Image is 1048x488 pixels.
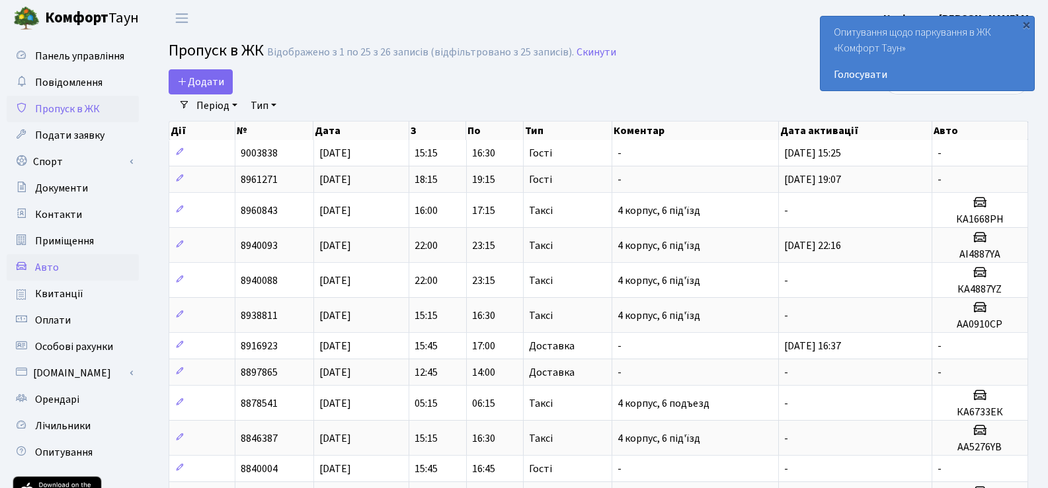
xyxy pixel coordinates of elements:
[313,122,409,140] th: Дата
[7,307,139,333] a: Оплати
[577,46,616,59] a: Скинути
[319,203,351,218] span: [DATE]
[415,238,438,253] span: 22:00
[472,203,495,218] span: 17:15
[35,207,82,222] span: Контакти
[932,122,1028,140] th: Авто
[319,308,351,323] span: [DATE]
[165,7,198,29] button: Переключити навігацію
[7,96,139,122] a: Пропуск в ЖК
[524,122,612,140] th: Тип
[618,462,622,476] span: -
[529,433,553,444] span: Таксі
[319,462,351,476] span: [DATE]
[472,238,495,253] span: 23:15
[938,365,942,380] span: -
[472,339,495,353] span: 17:00
[7,360,139,386] a: [DOMAIN_NAME]
[883,11,1032,26] b: Калітенко [PERSON_NAME] М.
[415,203,438,218] span: 16:00
[415,172,438,187] span: 18:15
[472,273,495,288] span: 23:15
[241,365,278,380] span: 8897865
[35,287,83,301] span: Квитанції
[529,310,553,321] span: Таксі
[7,201,139,228] a: Контакти
[472,431,495,446] span: 16:30
[529,398,553,409] span: Таксі
[169,69,233,94] a: Додати
[472,365,495,380] span: 14:00
[241,462,278,476] span: 8840004
[7,175,139,201] a: Документи
[415,462,438,476] span: 15:45
[169,122,235,140] th: Дії
[618,365,622,380] span: -
[241,273,278,288] span: 8940088
[241,172,278,187] span: 8961271
[35,181,88,195] span: Документи
[938,172,942,187] span: -
[7,69,139,96] a: Повідомлення
[319,273,351,288] span: [DATE]
[415,339,438,353] span: 15:45
[784,308,788,323] span: -
[938,146,942,160] span: -
[472,308,495,323] span: 16:30
[35,445,93,460] span: Опитування
[938,213,1022,226] h5: КА1668РН
[177,75,224,89] span: Додати
[415,431,438,446] span: 15:15
[784,339,841,353] span: [DATE] 16:37
[35,339,113,354] span: Особові рахунки
[35,128,104,143] span: Подати заявку
[35,313,71,328] span: Оплати
[529,367,575,378] span: Доставка
[472,396,495,411] span: 06:15
[319,339,351,353] span: [DATE]
[529,174,552,185] span: Гості
[409,122,466,140] th: З
[241,146,278,160] span: 9003838
[529,148,552,158] span: Гості
[618,238,700,253] span: 4 корпус, 6 під'їзд
[784,273,788,288] span: -
[415,308,438,323] span: 15:15
[235,122,314,140] th: №
[7,413,139,439] a: Лічильники
[472,146,495,160] span: 16:30
[7,254,139,281] a: Авто
[7,228,139,254] a: Приміщення
[784,146,841,160] span: [DATE] 15:25
[938,248,1022,261] h5: AI4887YА
[784,365,788,380] span: -
[191,94,243,117] a: Період
[938,462,942,476] span: -
[7,439,139,466] a: Опитування
[13,5,40,32] img: logo.png
[245,94,282,117] a: Тип
[35,49,124,63] span: Панель управління
[415,146,438,160] span: 15:15
[618,396,709,411] span: 4 корпус, 6 подъезд
[241,238,278,253] span: 8940093
[241,308,278,323] span: 8938811
[784,203,788,218] span: -
[466,122,523,140] th: По
[319,146,351,160] span: [DATE]
[35,75,102,90] span: Повідомлення
[319,396,351,411] span: [DATE]
[319,365,351,380] span: [DATE]
[45,7,139,30] span: Таун
[618,172,622,187] span: -
[35,102,100,116] span: Пропуск в ЖК
[169,39,264,62] span: Пропуск в ЖК
[7,333,139,360] a: Особові рахунки
[784,172,841,187] span: [DATE] 19:07
[938,441,1022,454] h5: AA5276YB
[618,308,700,323] span: 4 корпус, 6 під'їзд
[35,234,94,248] span: Приміщення
[938,339,942,353] span: -
[618,273,700,288] span: 4 корпус, 6 під'їзд
[35,260,59,275] span: Авто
